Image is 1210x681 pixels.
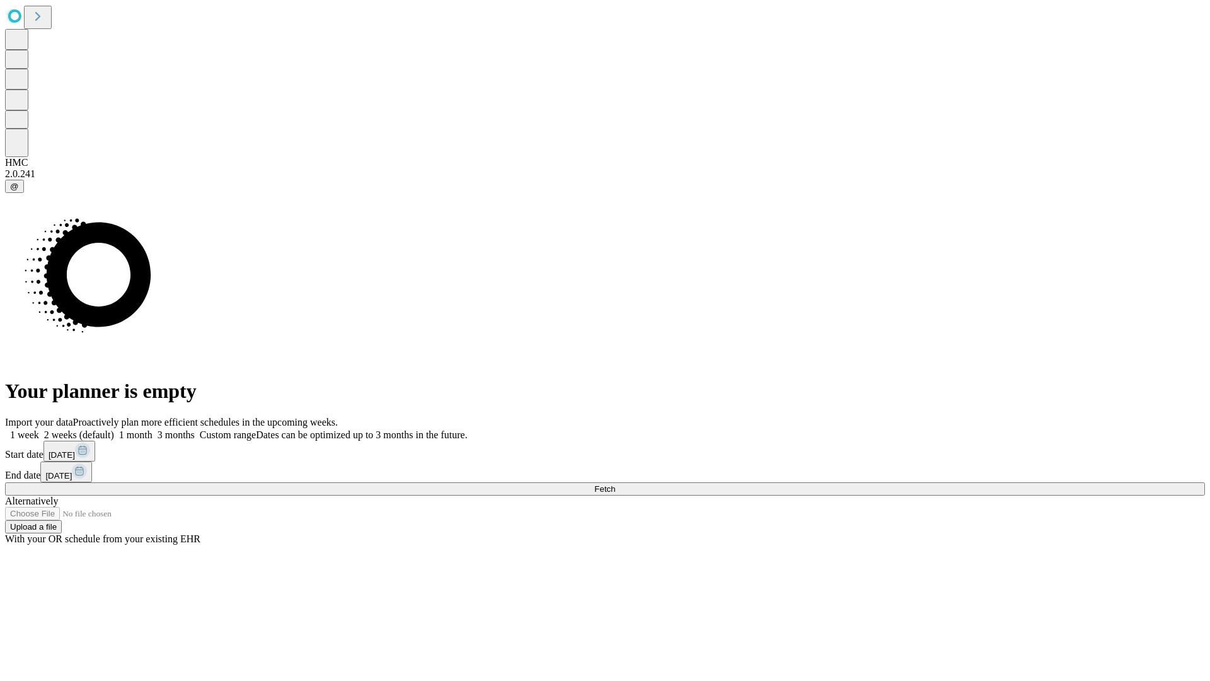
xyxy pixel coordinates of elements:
[200,429,256,440] span: Custom range
[256,429,467,440] span: Dates can be optimized up to 3 months in the future.
[5,533,200,544] span: With your OR schedule from your existing EHR
[594,484,615,494] span: Fetch
[49,450,75,460] span: [DATE]
[5,380,1205,403] h1: Your planner is empty
[44,429,114,440] span: 2 weeks (default)
[5,157,1205,168] div: HMC
[5,462,1205,482] div: End date
[5,441,1205,462] div: Start date
[158,429,195,440] span: 3 months
[119,429,153,440] span: 1 month
[5,180,24,193] button: @
[5,496,58,506] span: Alternatively
[43,441,95,462] button: [DATE]
[5,482,1205,496] button: Fetch
[5,168,1205,180] div: 2.0.241
[40,462,92,482] button: [DATE]
[10,182,19,191] span: @
[73,417,338,428] span: Proactively plan more efficient schedules in the upcoming weeks.
[10,429,39,440] span: 1 week
[45,471,72,480] span: [DATE]
[5,417,73,428] span: Import your data
[5,520,62,533] button: Upload a file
